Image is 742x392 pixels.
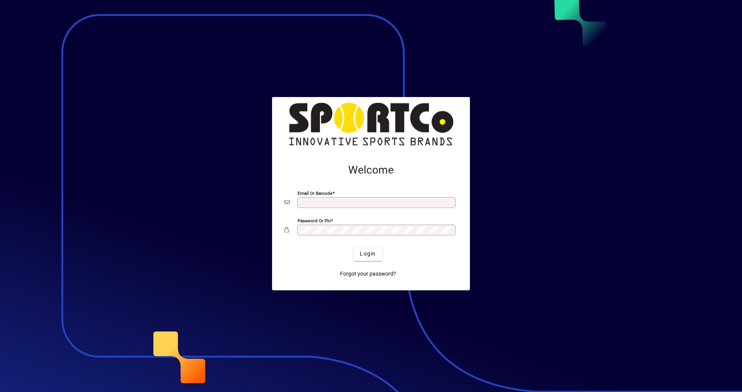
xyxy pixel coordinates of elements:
button: Login [354,247,382,261]
h2: Welcome [284,164,458,177]
span: Login [360,250,376,258]
a: Forgot your password? [337,267,399,281]
mat-label: Email or Barcode [298,190,332,196]
span: Forgot your password? [340,270,396,278]
mat-label: Password or Pin [298,218,331,223]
